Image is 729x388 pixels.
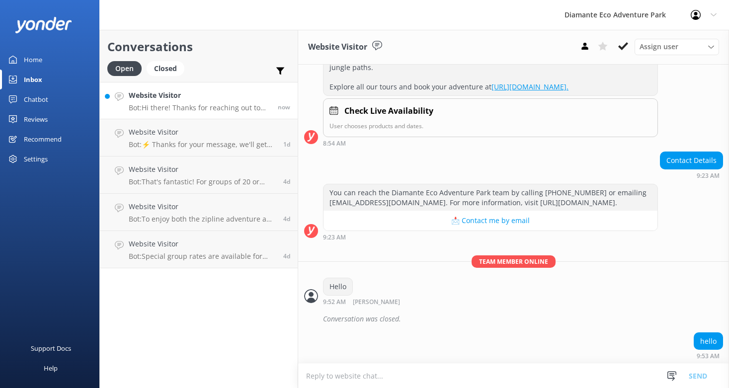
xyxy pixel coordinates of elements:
p: Bot: To enjoy both the zipline adventure and the Animal Sanctuary, the Diamante Adventure Pass is... [129,215,276,224]
div: Reviews [24,109,48,129]
div: Sep 03 2025 09:52am (UTC -06:00) America/Costa_Rica [323,298,432,306]
div: Assign User [635,39,719,55]
button: 📩 Contact me by email [324,211,657,231]
span: Assign user [640,41,678,52]
h4: Website Visitor [129,238,276,249]
p: Bot: That's fantastic! For groups of 20 or more, we offer special rates and can help you create a... [129,177,276,186]
span: Aug 29 2025 11:29pm (UTC -06:00) America/Costa_Rica [283,177,290,186]
span: Sep 03 2025 09:53am (UTC -06:00) America/Costa_Rica [278,103,290,111]
strong: 8:54 AM [323,141,346,147]
p: User chooses products and dates. [329,121,651,131]
h4: Website Visitor [129,201,276,212]
h2: Conversations [107,37,290,56]
a: Website VisitorBot:That's fantastic! For groups of 20 or more, we offer special rates and can hel... [100,156,298,194]
span: Aug 29 2025 11:18pm (UTC -06:00) America/Costa_Rica [283,252,290,260]
div: Sep 03 2025 08:54am (UTC -06:00) America/Costa_Rica [323,140,658,147]
a: [URL][DOMAIN_NAME]. [491,82,568,91]
a: Closed [147,63,189,74]
span: Sep 01 2025 02:17pm (UTC -06:00) America/Costa_Rica [283,140,290,149]
h4: Check Live Availability [344,105,433,118]
strong: 9:52 AM [323,299,346,306]
a: Open [107,63,147,74]
div: Inbox [24,70,42,89]
div: Home [24,50,42,70]
strong: 9:23 AM [697,173,720,179]
div: Help [44,358,58,378]
div: Closed [147,61,184,76]
img: yonder-white-logo.png [15,17,72,33]
a: Website VisitorBot:Special group rates are available for parties of 20 or more. Our team can help... [100,231,298,268]
a: Website VisitorBot:To enjoy both the zipline adventure and the Animal Sanctuary, the Diamante Adv... [100,194,298,231]
span: [PERSON_NAME] [353,299,400,306]
div: 2025-09-03T15:52:57.459 [304,310,723,327]
p: Bot: ⚡ Thanks for your message, we'll get back to you as soon as we can. You're also welcome to k... [129,140,276,149]
span: Aug 29 2025 11:27pm (UTC -06:00) America/Costa_Rica [283,215,290,223]
div: Open [107,61,142,76]
div: Contact Details [660,152,723,169]
div: Sep 03 2025 09:53am (UTC -06:00) America/Costa_Rica [694,352,723,359]
div: Recommend [24,129,62,149]
h4: Website Visitor [129,164,276,175]
div: Conversation was closed. [323,310,723,327]
span: Team member online [472,255,556,268]
a: Website VisitorBot:⚡ Thanks for your message, we'll get back to you as soon as we can. You're als... [100,119,298,156]
div: Hello [324,278,352,295]
a: Website VisitorBot:Hi there! Thanks for reaching out to [GEOGRAPHIC_DATA]. How’s your day going s... [100,82,298,119]
div: Sep 03 2025 09:23am (UTC -06:00) America/Costa_Rica [323,233,658,240]
strong: 9:53 AM [697,353,720,359]
div: hello [694,333,723,350]
div: Support Docs [31,338,71,358]
h4: Website Visitor [129,127,276,138]
h3: Website Visitor [308,41,367,54]
div: Settings [24,149,48,169]
div: Chatbot [24,89,48,109]
p: Bot: Special group rates are available for parties of 20 or more. Our team can help you build a c... [129,252,276,261]
p: Bot: Hi there! Thanks for reaching out to [GEOGRAPHIC_DATA]. How’s your day going so far? Are you... [129,103,270,112]
div: You can reach the Diamante Eco Adventure Park team by calling [PHONE_NUMBER] or emailing [EMAIL_A... [324,184,657,211]
div: Sep 03 2025 09:23am (UTC -06:00) America/Costa_Rica [660,172,723,179]
strong: 9:23 AM [323,234,346,240]
h4: Website Visitor [129,90,270,101]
